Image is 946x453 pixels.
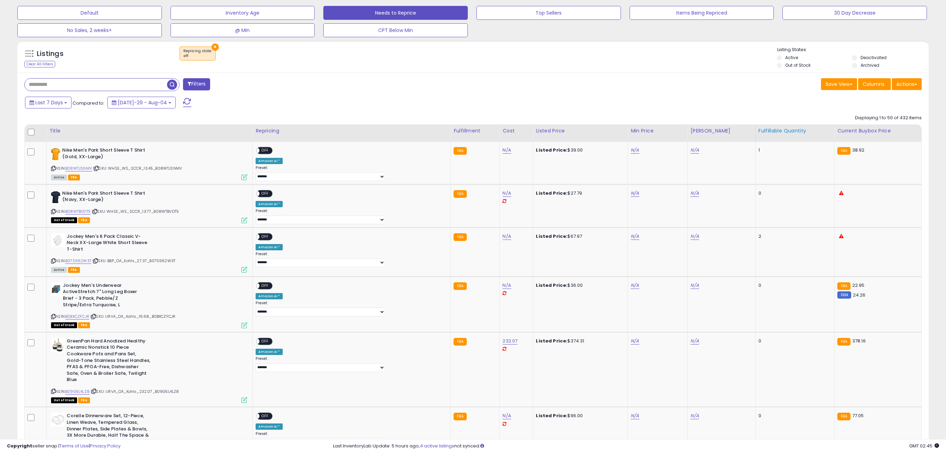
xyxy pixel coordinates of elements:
span: 2025-08-12 02:45 GMT [909,443,939,449]
span: 38.92 [852,147,865,153]
a: N/A [503,412,511,419]
button: Default [17,6,162,20]
b: Listed Price: [536,282,567,289]
button: Needs to Reprice [323,6,468,20]
a: N/A [503,233,511,240]
b: Listed Price: [536,412,567,419]
button: [DATE]-29 - Aug-04 [107,97,176,108]
a: 232.07 [503,338,517,345]
button: Inventory Age [171,6,315,20]
div: ASIN: [51,282,247,327]
div: Repricing [256,127,448,135]
a: B09G5L4LZ8 [65,389,90,395]
h5: Listings [37,49,64,59]
div: 0 [758,282,829,289]
b: Listed Price: [536,147,567,153]
div: 1 [758,147,829,153]
button: × [211,43,219,51]
button: Actions [892,78,922,90]
small: FBA [454,413,466,420]
small: FBM [837,291,851,299]
button: Top Sellers [476,6,621,20]
div: Amazon AI * [256,158,283,164]
span: Compared to: [73,100,105,106]
a: Privacy Policy [90,443,121,449]
small: FBA [454,147,466,155]
button: No Sales, 2 weeks+ [17,23,162,37]
span: | SKU: URVA_OA_Kohls_232.07_B09G5L4LZ8 [91,389,179,394]
div: Amazon AI * [256,349,283,355]
div: $36.00 [536,282,622,289]
a: N/A [503,282,511,289]
span: FBA [78,397,90,403]
a: N/A [631,282,639,289]
a: N/A [631,233,639,240]
span: Repricing state : [183,48,212,59]
a: N/A [690,282,699,289]
img: 41EMQzdgs6L._SL40_.jpg [51,338,65,352]
img: 31tycswwaxL._SL40_.jpg [51,190,60,204]
b: Nike Men's Park Short Sleeve T Shirt (Navy, XX-Large) [62,190,147,205]
div: Amazon AI * [256,293,283,299]
span: OFF [260,148,271,154]
a: B08WTBVDT5 [65,209,91,215]
span: [DATE]-29 - Aug-04 [118,99,167,106]
span: | SKU: URVA_OA_Kohls_16.68_B0BXCZFCJR [90,314,175,319]
div: $374.31 [536,338,622,344]
a: B0BXCZFCJR [65,314,89,319]
a: N/A [631,190,639,197]
small: FBA [454,338,466,346]
span: 22.95 [852,282,865,289]
a: N/A [631,412,639,419]
div: ASIN: [51,147,247,179]
span: 378.16 [852,338,866,344]
button: Save View [821,78,857,90]
div: Preset: [256,165,445,181]
span: All listings that are currently out of stock and unavailable for purchase on Amazon [51,397,77,403]
span: FBA [68,175,80,180]
a: B07S962W3T [65,258,91,264]
b: Listed Price: [536,190,567,196]
a: N/A [631,338,639,345]
div: Preset: [256,431,445,447]
span: 77.05 [852,412,864,419]
span: | SKU: WHSE_WS_SCCR_13.77_B08WTBVDT5 [92,209,179,214]
div: Fulfillment [454,127,497,135]
span: OFF [260,234,271,240]
span: Last 7 Days [35,99,63,106]
img: 41MIIjiR+iL._SL40_.jpg [51,282,61,296]
div: ASIN: [51,190,247,223]
div: Fulfillable Quantity [758,127,832,135]
b: Jockey Men's 6 Pack Classic V-Neck XX-Large White Short Sleeve T-Shirt [67,233,151,254]
b: Listed Price: [536,338,567,344]
button: 30 Day Decrease [782,6,927,20]
div: $67.97 [536,233,622,240]
a: N/A [690,147,699,154]
b: Jockey Men's Underwear ActiveStretch 7" Long Leg Boxer Brief - 3 Pack, Pebble/Z Stripe/Extra Turq... [63,282,147,310]
a: 4 active listings [420,443,454,449]
div: ASIN: [51,338,247,403]
div: [PERSON_NAME] [690,127,752,135]
img: 31yAAS52KXL._SL40_.jpg [51,147,60,161]
div: Title [49,127,250,135]
span: OFF [260,191,271,196]
a: B08WTJSNMV [65,165,92,171]
small: FBA [837,338,850,346]
strong: Copyright [7,443,32,449]
span: FBA [78,322,90,328]
div: off [183,54,212,58]
a: N/A [690,338,699,345]
a: N/A [503,147,511,154]
small: FBA [454,282,466,290]
b: Corelle Dinnerware Set, 12-Piece, Linen Weave, Tempered Glass, Dinner Plates, Side Plates & Bowls... [67,413,151,447]
div: Preset: [256,301,445,316]
span: Columns [863,81,885,88]
span: | SKU: BBP_OA_Kohls_27.37_B07S962W3T [92,258,175,264]
div: Last InventoryLab Update: 5 hours ago, not synced. [333,443,939,450]
label: Active [785,55,798,60]
button: Last 7 Days [25,97,72,108]
div: Displaying 1 to 50 of 432 items [855,115,922,121]
label: Archived [861,62,879,68]
div: Amazon AI * [256,423,283,430]
button: Filters [183,78,210,90]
